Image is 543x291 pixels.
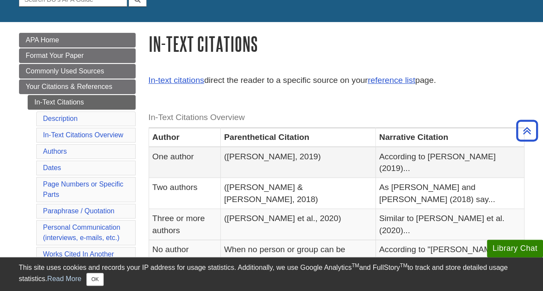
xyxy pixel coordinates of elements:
[26,83,112,90] span: Your Citations & References
[19,263,524,286] div: This site uses cookies and records your IP address for usage statistics. Additionally, we use Goo...
[375,128,524,147] th: Narrative Citation
[220,178,375,209] td: ([PERSON_NAME] & [PERSON_NAME], 2018)
[149,178,220,209] td: Two authors
[149,76,204,85] a: In-text citations
[149,128,220,147] th: Author
[43,164,61,171] a: Dates
[220,147,375,178] td: ([PERSON_NAME], 2019)
[375,147,524,178] td: According to [PERSON_NAME] (2019)...
[19,79,136,94] a: Your Citations & References
[375,178,524,209] td: As [PERSON_NAME] and [PERSON_NAME] (2018) say...
[43,115,78,122] a: Description
[43,250,114,278] a: Works Cited In Another Source (Indirect or Secondary)
[43,131,124,139] a: In-Text Citations Overview
[86,273,103,286] button: Close
[43,148,67,155] a: Authors
[28,95,136,110] a: In-Text Citations
[19,48,136,63] a: Format Your Paper
[487,240,543,257] button: Library Chat
[19,33,136,47] a: APA Home
[149,33,524,55] h1: In-Text Citations
[43,180,124,198] a: Page Numbers or Specific Parts
[375,209,524,240] td: Similar to [PERSON_NAME] et al. (2020)...
[368,76,415,85] a: reference list
[149,147,220,178] td: One author
[19,64,136,79] a: Commonly Used Sources
[149,74,524,87] p: direct the reader to a specific source on your page.
[149,108,524,127] caption: In-Text Citations Overview
[220,128,375,147] th: Parenthetical Citation
[26,36,59,44] span: APA Home
[220,209,375,240] td: ([PERSON_NAME] et al., 2020)
[513,125,541,136] a: Back to Top
[352,263,359,269] sup: TM
[43,207,114,215] a: Paraphrase / Quotation
[43,224,121,241] a: Personal Communication(interviews, e-mails, etc.)
[47,275,81,282] a: Read More
[149,209,220,240] td: Three or more authors
[26,52,84,59] span: Format Your Paper
[400,263,407,269] sup: TM
[26,67,104,75] span: Commonly Used Sources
